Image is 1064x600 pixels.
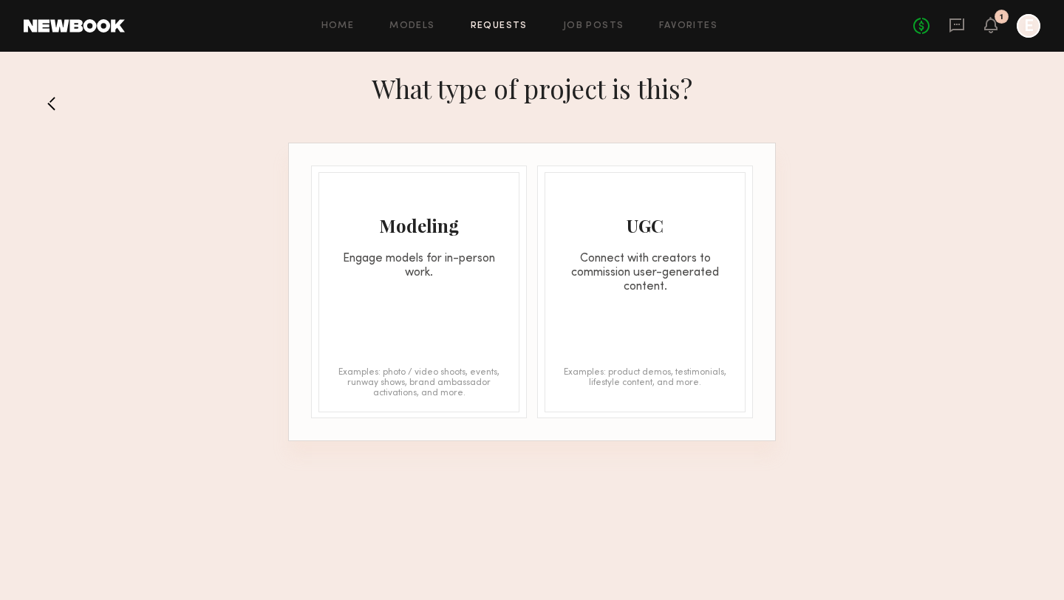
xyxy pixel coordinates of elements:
a: Job Posts [563,21,624,31]
div: UGC [545,214,745,237]
a: Home [321,21,355,31]
div: Modeling [319,214,519,237]
div: Examples: product demos, testimonials, lifestyle content, and more. [560,367,730,397]
a: E [1017,14,1040,38]
div: Engage models for in-person work. [319,252,519,280]
div: Examples: photo / video shoots, events, runway shows, brand ambassador activations, and more. [334,367,504,397]
div: 1 [1000,13,1003,21]
div: Connect with creators to commission user-generated content. [545,252,745,294]
a: Models [389,21,434,31]
a: Requests [471,21,528,31]
a: Favorites [659,21,717,31]
h1: What type of project is this? [372,71,692,106]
